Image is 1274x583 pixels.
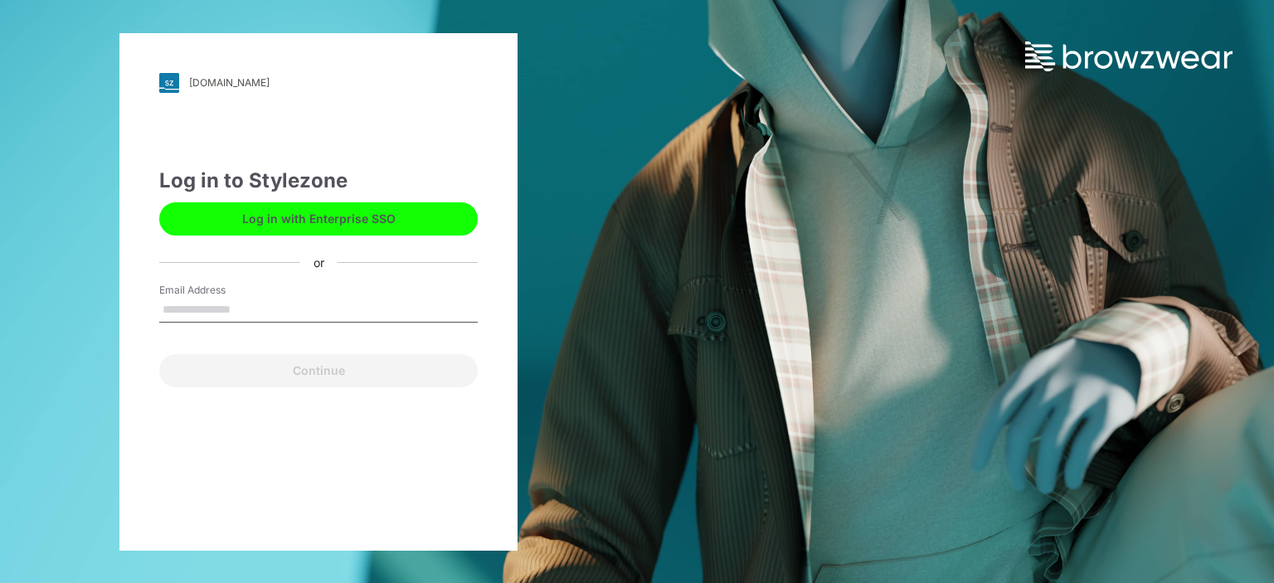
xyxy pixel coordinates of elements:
[159,73,478,93] a: [DOMAIN_NAME]
[300,254,338,271] div: or
[159,73,179,93] img: svg+xml;base64,PHN2ZyB3aWR0aD0iMjgiIGhlaWdodD0iMjgiIHZpZXdCb3g9IjAgMCAyOCAyOCIgZmlsbD0ibm9uZSIgeG...
[159,283,275,298] label: Email Address
[159,202,478,236] button: Log in with Enterprise SSO
[1025,41,1233,71] img: browzwear-logo.73288ffb.svg
[159,166,478,196] div: Log in to Stylezone
[189,76,270,89] div: [DOMAIN_NAME]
